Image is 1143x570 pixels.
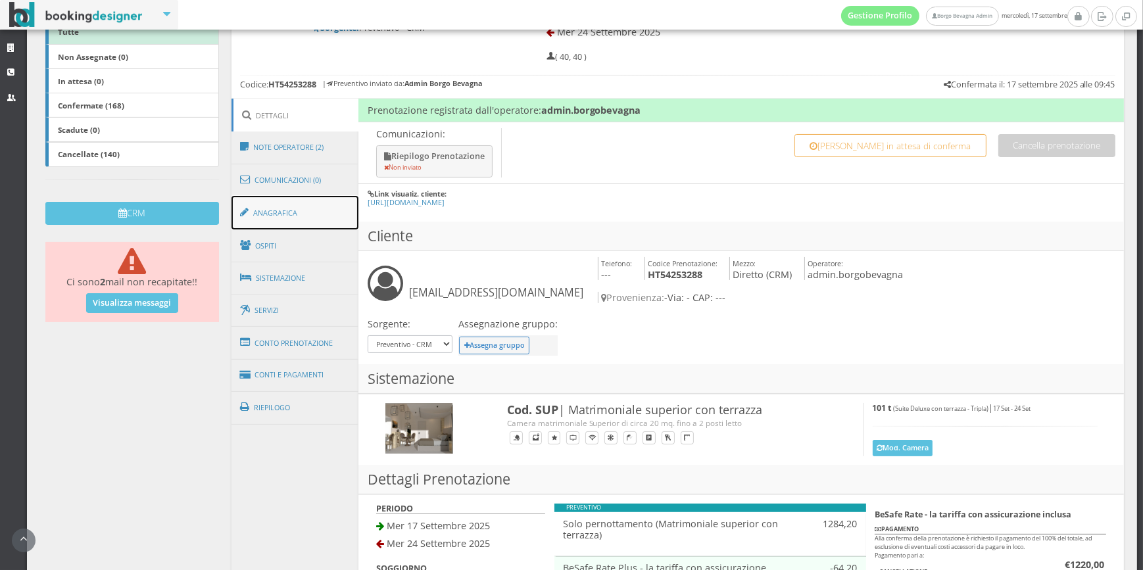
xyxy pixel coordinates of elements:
span: Via: [668,291,685,304]
h5: Confermata il: 17 settembre 2025 alle 09:45 [944,80,1115,89]
b: Scadute (0) [58,124,100,135]
span: - CAP: --- [687,291,726,304]
img: BookingDesigner.com [9,2,143,28]
b: HT54253288 [268,79,316,90]
b: admin.borgobevagna [541,104,641,116]
b: Tutte [58,26,79,37]
b: Cancellate (140) [58,149,120,159]
span: Mer 17 Settembre 2025 [387,519,490,532]
b: Link visualiz. cliente: [374,189,447,199]
span: Provenienza: [602,291,665,304]
a: [URL][DOMAIN_NAME] [368,197,445,207]
a: Conti e Pagamenti [231,358,359,392]
b: BeSafe Rate - la tariffa con assicurazione inclusa [875,509,1071,520]
small: Mezzo: [733,258,756,268]
b: PERIODO [376,503,413,514]
h5: ( 40, 40 ) [547,52,587,62]
small: Operatore: [808,258,843,268]
img: 9e5ed0c2f30c11ed983a027e0800ecac.jpg [385,403,452,454]
a: Comunicazioni (0) [231,163,359,197]
a: Borgo Bevagna Admin [926,7,998,26]
small: 17 Set - 24 Set [994,404,1031,413]
span: Mer 24 Settembre 2025 [387,537,490,550]
button: Riepilogo Prenotazione Non inviato [376,145,493,178]
h4: - [598,292,1079,303]
h3: Sistemazione [358,364,1124,394]
a: Gestione Profilo [841,6,920,26]
b: Confermate (168) [58,100,124,110]
h4: --- [598,257,633,280]
button: Cancella prenotazione [998,134,1115,157]
small: Telefono: [602,258,633,268]
div: Camera matrimoniale Superior di circa 20 mq. fino a 2 posti letto [507,417,837,429]
span: mercoledì, 17 settembre [841,6,1067,26]
button: Assegna gruppo [459,337,529,354]
h3: Cliente [358,222,1124,251]
a: Confermate (168) [45,93,218,118]
a: Visualizza messaggi [86,293,179,313]
span: Mer 24 Settembre 2025 [557,26,660,38]
h3: | Matrimoniale superior con terrazza [507,403,837,417]
b: 101 t [873,402,892,414]
h5: Codice: [240,80,316,89]
h5: Preventivo - CRM [314,23,502,33]
a: Scadute (0) [45,117,218,142]
b: Non Assegnate (0) [58,51,128,62]
a: Note Operatore (2) [231,130,359,164]
h3: Dettagli Prenotazione [358,465,1124,494]
button: Mod. Camera [873,440,933,456]
h4: 1284,20 [797,518,857,529]
a: Anagrafica [231,196,359,230]
small: (Suite Deluxe con terrazza - Tripla) [894,404,989,413]
small: Non inviato [384,163,422,172]
h4: Prenotazione registrata dall'operatore: [358,99,1124,122]
a: Sistemazione [231,261,359,295]
a: Tutte [45,20,218,45]
h4: admin.borgobevagna [804,257,904,280]
a: Ospiti [231,229,359,263]
h4: Ci sono mail non recapitate!! [55,248,210,287]
b: Admin Borgo Bevagna [404,78,483,88]
h4: Assegnazione gruppo: [458,318,558,329]
button: [PERSON_NAME] in attesa di conferma [794,134,986,157]
a: Servizi [231,294,359,327]
b: PAGAMENTO [875,525,919,533]
h5: | [873,403,1098,413]
a: Cancellate (140) [45,142,218,167]
a: Conto Prenotazione [231,326,359,360]
div: PREVENTIVO [554,504,866,512]
b: Cod. SUP [507,402,558,417]
p: Comunicazioni: [376,128,495,139]
b: HT54253288 [648,268,702,281]
small: [EMAIL_ADDRESS][DOMAIN_NAME] [409,285,583,300]
small: Codice Prenotazione: [648,258,717,268]
button: CRM [45,202,218,225]
a: Riepilogo [231,391,359,425]
h6: | Preventivo inviato da: [322,80,483,88]
a: Dettagli [231,99,359,132]
h4: Sorgente: [368,318,452,329]
a: In attesa (0) [45,68,218,93]
b: 2 [101,275,106,288]
a: Non Assegnate (0) [45,44,218,69]
b: In attesa (0) [58,76,104,86]
h4: Diretto (CRM) [729,257,792,280]
h4: Solo pernottamento (Matrimoniale superior con terrazza) [563,518,779,541]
